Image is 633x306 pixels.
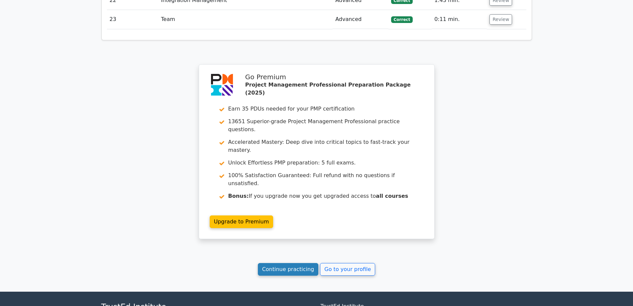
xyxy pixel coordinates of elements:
[391,16,413,23] span: Correct
[107,10,158,29] td: 23
[320,263,375,276] a: Go to your profile
[258,263,319,276] a: Continue practicing
[333,10,388,29] td: Advanced
[158,10,333,29] td: Team
[432,10,487,29] td: 0:11 min.
[210,215,273,228] a: Upgrade to Premium
[489,14,512,25] button: Review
